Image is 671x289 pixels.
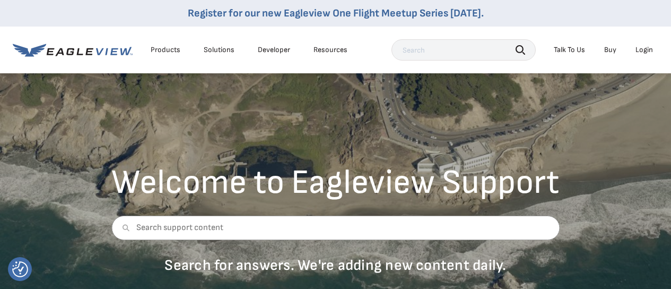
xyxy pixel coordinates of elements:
[188,7,484,20] a: Register for our new Eagleview One Flight Meetup Series [DATE].
[313,45,347,55] div: Resources
[111,166,560,200] h2: Welcome to Eagleview Support
[12,261,28,277] img: Revisit consent button
[635,45,653,55] div: Login
[111,256,560,275] p: Search for answers. We're adding new content daily.
[204,45,234,55] div: Solutions
[554,45,585,55] div: Talk To Us
[258,45,290,55] a: Developer
[604,45,616,55] a: Buy
[151,45,180,55] div: Products
[111,216,560,240] input: Search support content
[391,39,536,61] input: Search
[12,261,28,277] button: Consent Preferences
